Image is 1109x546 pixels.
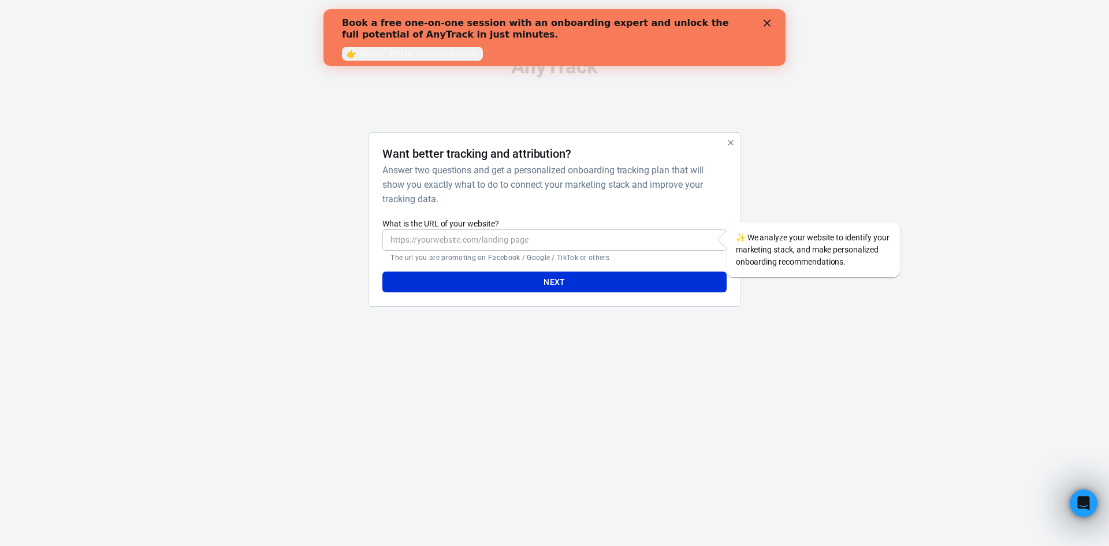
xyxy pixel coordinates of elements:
h4: Want better tracking and attribution? [382,147,571,161]
span: sparkles [736,233,746,242]
iframe: Intercom live chat banner [323,9,786,66]
iframe: Intercom live chat [1070,489,1097,517]
input: https://yourwebsite.com/landing-page [382,229,726,251]
p: The url you are promoting on Facebook / Google / TikTok or others [390,253,718,262]
div: Close [440,10,452,17]
button: Next [382,272,726,293]
label: What is the URL of your website? [382,218,726,229]
div: AnyTrack [266,57,843,77]
div: We analyze your website to identify your marketing stack, and make personalized onboarding recomm... [727,222,900,277]
h6: Answer two questions and get a personalized onboarding tracking plan that will show you exactly w... [382,163,721,206]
